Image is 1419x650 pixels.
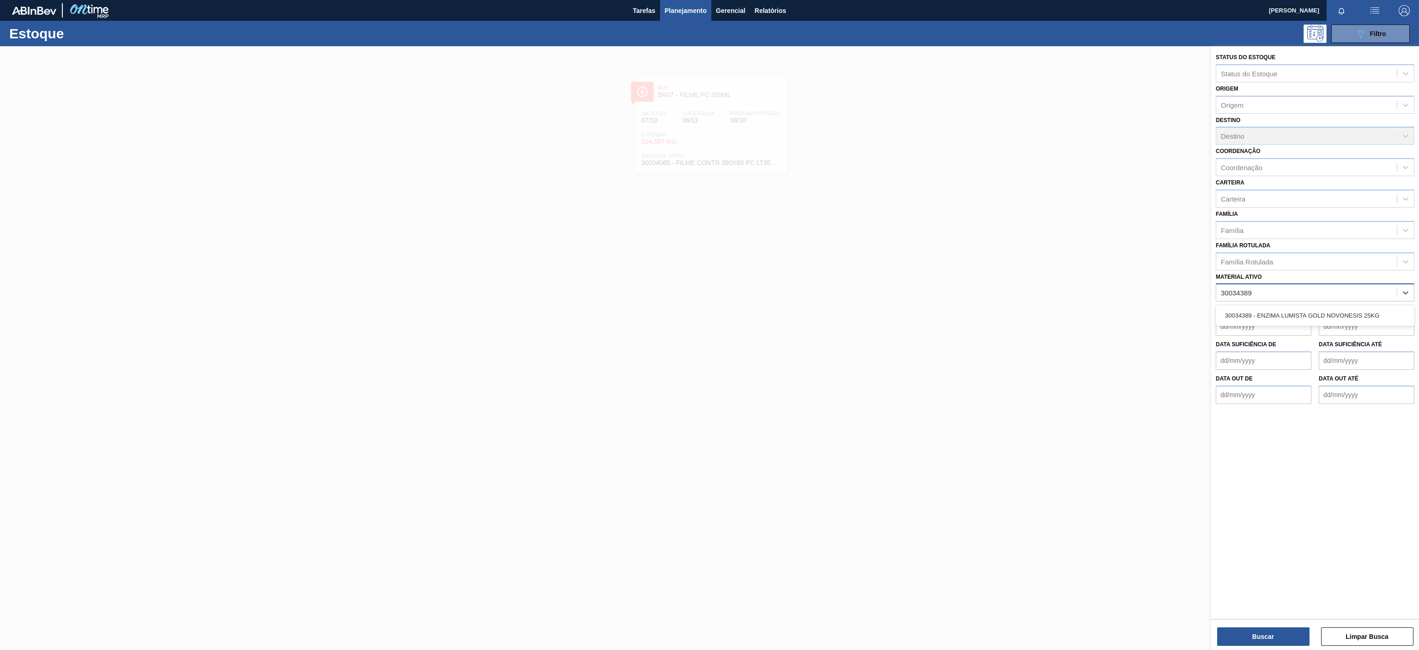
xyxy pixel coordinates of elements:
[1304,25,1327,43] div: Pogramando: nenhum usuário selecionado
[716,5,746,16] span: Gerencial
[1221,226,1243,234] div: Família
[1216,54,1275,61] label: Status do Estoque
[1327,4,1356,17] button: Notificações
[1319,341,1382,348] label: Data suficiência até
[1319,386,1414,404] input: dd/mm/yyyy
[1216,179,1244,186] label: Carteira
[1216,211,1238,217] label: Família
[12,6,56,15] img: TNhmsLtSVTkK8tSr43FrP2fwEKptu5GPRR3wAAAABJRU5ErkJggg==
[755,5,786,16] span: Relatórios
[665,5,707,16] span: Planejamento
[633,5,655,16] span: Tarefas
[1221,164,1262,172] div: Coordenação
[1216,375,1253,382] label: Data out de
[1319,351,1414,370] input: dd/mm/yyyy
[1399,5,1410,16] img: Logout
[1221,195,1245,202] div: Carteira
[1221,69,1278,77] div: Status do Estoque
[1216,307,1414,324] div: 30034389 - ENZIMA LUMISTA GOLD NOVONESIS 25KG
[1319,375,1358,382] label: Data out até
[1216,242,1270,249] label: Família Rotulada
[9,28,156,39] h1: Estoque
[1216,386,1311,404] input: dd/mm/yyyy
[1331,25,1410,43] button: Filtro
[1216,341,1276,348] label: Data suficiência de
[1216,351,1311,370] input: dd/mm/yyyy
[1216,117,1240,123] label: Destino
[1370,30,1386,37] span: Filtro
[1221,258,1273,265] div: Família Rotulada
[1221,101,1243,109] div: Origem
[1369,5,1380,16] img: userActions
[1216,86,1238,92] label: Origem
[1216,274,1262,280] label: Material ativo
[1216,317,1311,336] input: dd/mm/yyyy
[1319,317,1414,336] input: dd/mm/yyyy
[1216,148,1261,154] label: Coordenação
